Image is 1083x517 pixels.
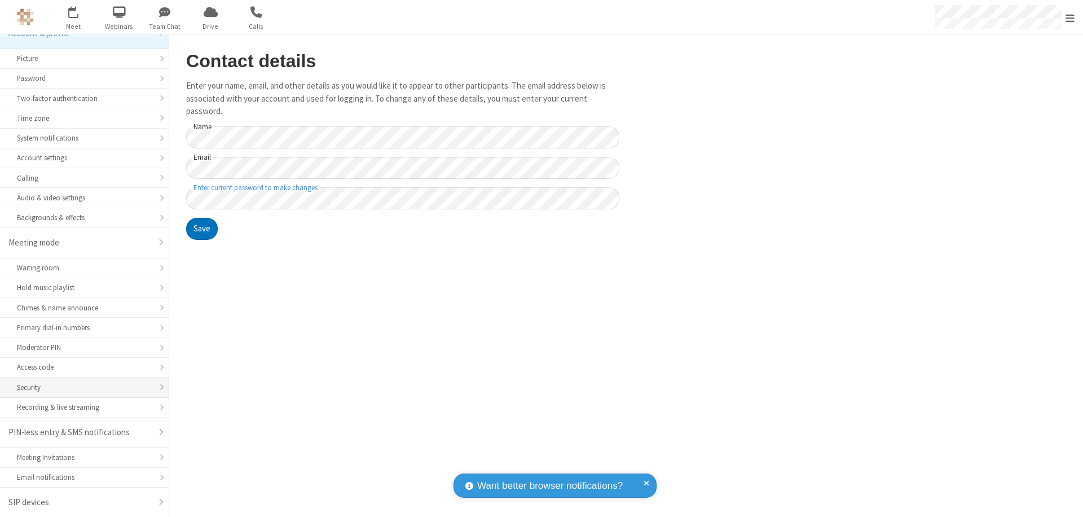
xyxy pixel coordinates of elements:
div: Moderator PIN [17,342,152,353]
input: Enter current password to make changes [186,187,619,209]
div: Chimes & name announce [17,303,152,313]
span: Team Chat [144,21,186,32]
h2: Contact details [186,51,619,71]
div: Backgrounds & effects [17,212,152,223]
button: Save [186,218,218,240]
div: System notifications [17,133,152,143]
div: 1 [76,6,83,15]
input: Email [186,157,619,179]
div: PIN-less entry & SMS notifications [8,426,152,439]
div: Email notifications [17,472,152,483]
div: Meeting mode [8,236,152,249]
div: Security [17,382,152,393]
span: Webinars [98,21,140,32]
div: Hold music playlist [17,282,152,293]
div: Primary dial-in numbers [17,322,152,333]
p: Enter your name, email, and other details as you would like it to appear to other participants. T... [186,80,619,118]
img: QA Selenium DO NOT DELETE OR CHANGE [17,8,34,25]
div: Recording & live streaming [17,402,152,413]
div: Waiting room [17,262,152,273]
span: Meet [52,21,95,32]
div: Account settings [17,152,152,163]
div: Password [17,73,152,84]
div: SIP devices [8,496,152,509]
span: Drive [190,21,232,32]
input: Name [186,126,619,148]
div: Audio & video settings [17,192,152,203]
div: Picture [17,53,152,64]
div: Time zone [17,113,152,124]
div: Two-factor authentication [17,93,152,104]
iframe: Chat [1055,488,1075,509]
div: Meeting Invitations [17,452,152,463]
div: Calling [17,173,152,183]
span: Want better browser notifications? [477,479,623,493]
span: Calls [235,21,278,32]
div: Access code [17,362,152,373]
